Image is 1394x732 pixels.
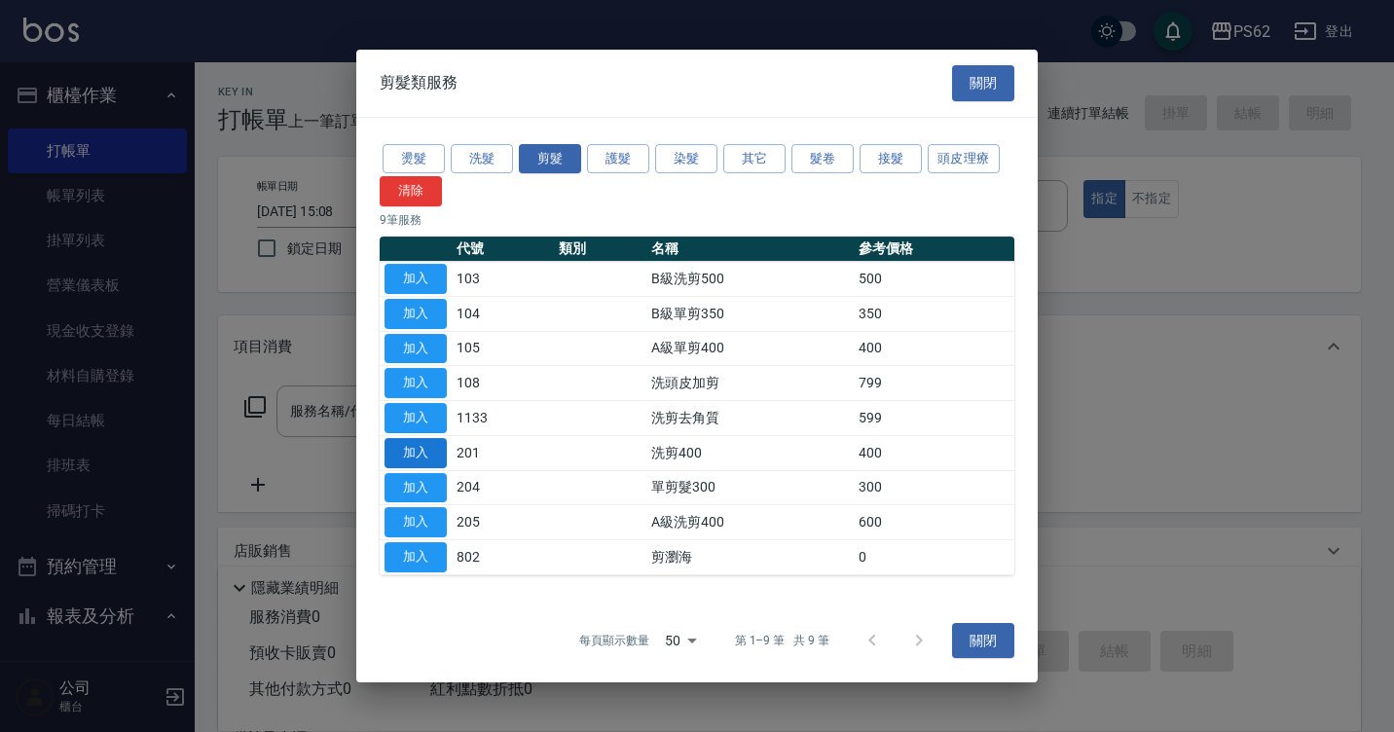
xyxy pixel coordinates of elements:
[385,438,447,468] button: 加入
[452,435,554,470] td: 201
[646,296,854,331] td: B級單剪350
[452,331,554,366] td: 105
[646,470,854,505] td: 單剪髮300
[723,144,786,174] button: 其它
[554,237,646,262] th: 類別
[385,264,447,294] button: 加入
[646,505,854,540] td: A級洗剪400
[646,237,854,262] th: 名稱
[452,470,554,505] td: 204
[385,334,447,364] button: 加入
[452,401,554,436] td: 1133
[657,614,704,667] div: 50
[952,65,1014,101] button: 關閉
[380,176,442,206] button: 清除
[380,73,458,92] span: 剪髮類服務
[452,262,554,297] td: 103
[452,237,554,262] th: 代號
[587,144,649,174] button: 護髮
[385,507,447,537] button: 加入
[385,368,447,398] button: 加入
[451,144,513,174] button: 洗髮
[646,366,854,401] td: 洗頭皮加剪
[854,470,1014,505] td: 300
[385,542,447,572] button: 加入
[854,401,1014,436] td: 599
[854,435,1014,470] td: 400
[854,296,1014,331] td: 350
[452,296,554,331] td: 104
[854,540,1014,575] td: 0
[385,473,447,503] button: 加入
[646,435,854,470] td: 洗剪400
[952,623,1014,659] button: 關閉
[385,403,447,433] button: 加入
[854,331,1014,366] td: 400
[646,401,854,436] td: 洗剪去角質
[452,366,554,401] td: 108
[380,211,1014,229] p: 9 筆服務
[452,505,554,540] td: 205
[646,331,854,366] td: A級單剪400
[452,540,554,575] td: 802
[860,144,922,174] button: 接髮
[579,632,649,649] p: 每頁顯示數量
[854,366,1014,401] td: 799
[646,540,854,575] td: 剪瀏海
[383,144,445,174] button: 燙髮
[646,262,854,297] td: B級洗剪500
[791,144,854,174] button: 髮卷
[735,632,829,649] p: 第 1–9 筆 共 9 筆
[854,262,1014,297] td: 500
[385,299,447,329] button: 加入
[854,237,1014,262] th: 參考價格
[928,144,1000,174] button: 頭皮理療
[854,505,1014,540] td: 600
[655,144,717,174] button: 染髮
[519,144,581,174] button: 剪髮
